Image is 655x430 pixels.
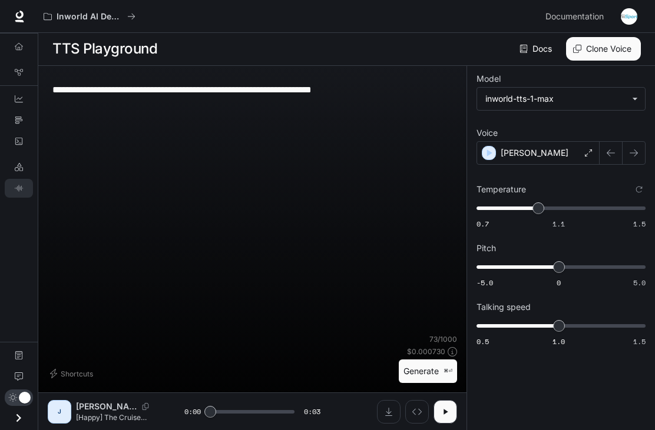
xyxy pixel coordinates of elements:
[429,334,457,344] p: 73 / 1000
[541,5,613,28] a: Documentation
[5,346,33,365] a: Documentation
[477,219,489,229] span: 0.7
[633,219,646,229] span: 1.5
[477,88,645,110] div: inworld-tts-1-max
[633,336,646,346] span: 1.5
[405,400,429,424] button: Inspect
[477,303,531,311] p: Talking speed
[5,89,33,108] a: Dashboards
[501,147,568,159] p: [PERSON_NAME]
[5,37,33,56] a: Overview
[553,336,565,346] span: 1.0
[5,63,33,82] a: Graph Registry
[617,5,641,28] button: User avatar
[557,278,561,288] span: 0
[76,401,137,412] p: [PERSON_NAME]
[5,179,33,198] a: TTS Playground
[5,111,33,129] a: Traces
[304,406,320,418] span: 0:03
[477,278,493,288] span: -5.0
[377,400,401,424] button: Download audio
[633,183,646,196] button: Reset to default
[184,406,201,418] span: 0:00
[633,278,646,288] span: 5.0
[485,93,626,105] div: inworld-tts-1-max
[5,158,33,176] a: LLM Playground
[566,37,641,61] button: Clone Voice
[48,364,98,383] button: Shortcuts
[517,37,557,61] a: Docs
[444,368,452,375] p: ⌘⏎
[399,359,457,384] button: Generate⌘⏎
[477,336,489,346] span: 0.5
[5,367,33,386] a: Feedback
[52,37,157,61] h1: TTS Playground
[137,403,154,410] button: Copy Voice ID
[5,132,33,151] a: Logs
[477,244,496,252] p: Pitch
[57,12,123,22] p: Inworld AI Demos
[621,8,637,25] img: User avatar
[477,75,501,83] p: Model
[407,346,445,356] p: $ 0.000730
[50,402,69,421] div: J
[545,9,604,24] span: Documentation
[477,185,526,194] p: Temperature
[38,5,141,28] button: All workspaces
[477,129,498,137] p: Voice
[5,406,32,430] button: Open drawer
[76,412,156,422] p: [Happy] The Cruise Ship? [Thinking] Well.. then maybe it’s time to go in!
[553,219,565,229] span: 1.1
[19,391,31,404] span: Dark mode toggle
